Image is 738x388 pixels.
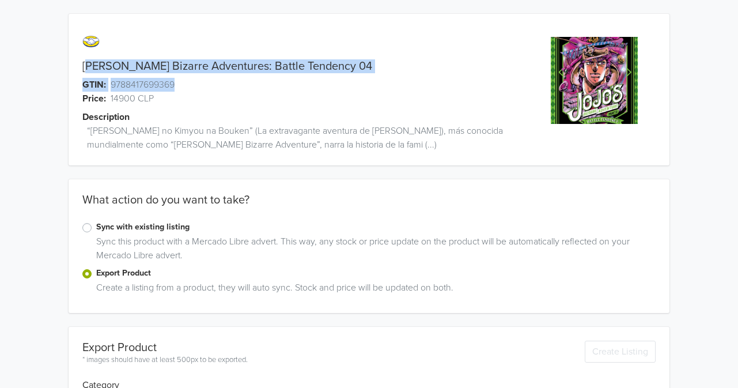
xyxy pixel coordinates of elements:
span: “[PERSON_NAME] no Kimyou na Bouken” (La extravagante aventura de [PERSON_NAME]), más conocida mun... [87,124,533,152]
button: Create Listing [585,341,656,363]
label: Sync with existing listing [96,221,656,233]
div: Create a listing from a product, they will auto sync. Stock and price will be updated on both. [92,281,656,299]
span: Price: [82,92,106,106]
span: GTIN: [82,78,106,92]
div: * images should have at least 500px to be exported. [82,355,248,366]
span: Description [82,110,130,124]
span: 9788417699369 [111,78,175,92]
img: product_image [551,37,638,124]
a: [PERSON_NAME] Bizarre Adventures: Battle Tendency 04 [82,59,372,73]
label: Export Product [96,267,656,280]
span: 14900 CLP [111,92,154,106]
div: Export Product [82,341,248,355]
div: What action do you want to take? [69,193,669,221]
div: Sync this product with a Mercado Libre advert. This way, any stock or price update on the product... [92,235,656,267]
